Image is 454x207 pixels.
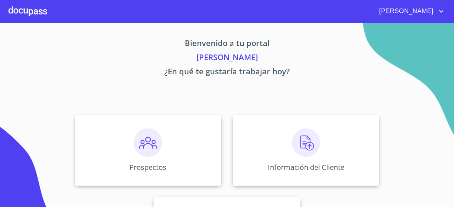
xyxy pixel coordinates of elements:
[134,128,162,157] img: prospectos.png
[9,37,445,51] p: Bienvenido a tu portal
[9,51,445,65] p: [PERSON_NAME]
[129,162,166,172] p: Prospectos
[268,162,344,172] p: Información del Cliente
[374,6,437,17] span: [PERSON_NAME]
[292,128,320,157] img: carga.png
[9,65,445,80] p: ¿En qué te gustaría trabajar hoy?
[374,6,445,17] button: account of current user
